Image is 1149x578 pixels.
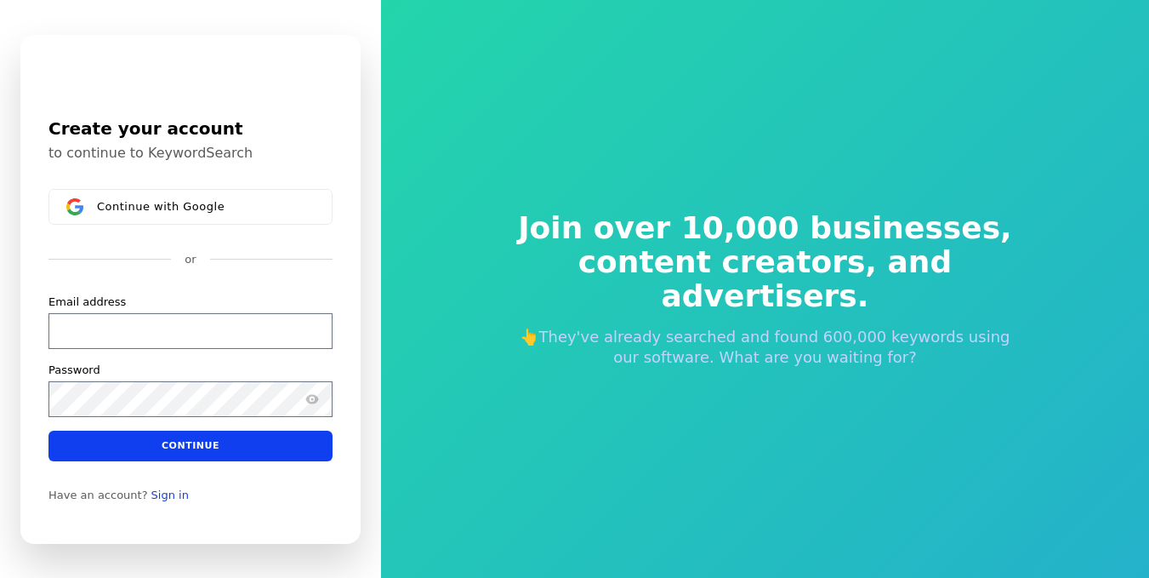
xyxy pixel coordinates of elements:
h1: Create your account [48,116,333,141]
p: to continue to KeywordSearch [48,145,333,162]
button: Continue [48,430,333,461]
span: Join over 10,000 businesses, [507,211,1024,245]
button: Show password [302,388,322,409]
label: Password [48,362,100,377]
span: Continue with Google [97,199,225,213]
span: content creators, and advertisers. [507,245,1024,313]
p: 👆They've already searched and found 600,000 keywords using our software. What are you waiting for? [507,327,1024,368]
p: or [185,252,196,267]
span: Have an account? [48,488,148,501]
img: Sign in with Google [66,198,83,215]
button: Sign in with GoogleContinue with Google [48,189,333,225]
a: Sign in [151,488,189,501]
label: Email address [48,294,126,309]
